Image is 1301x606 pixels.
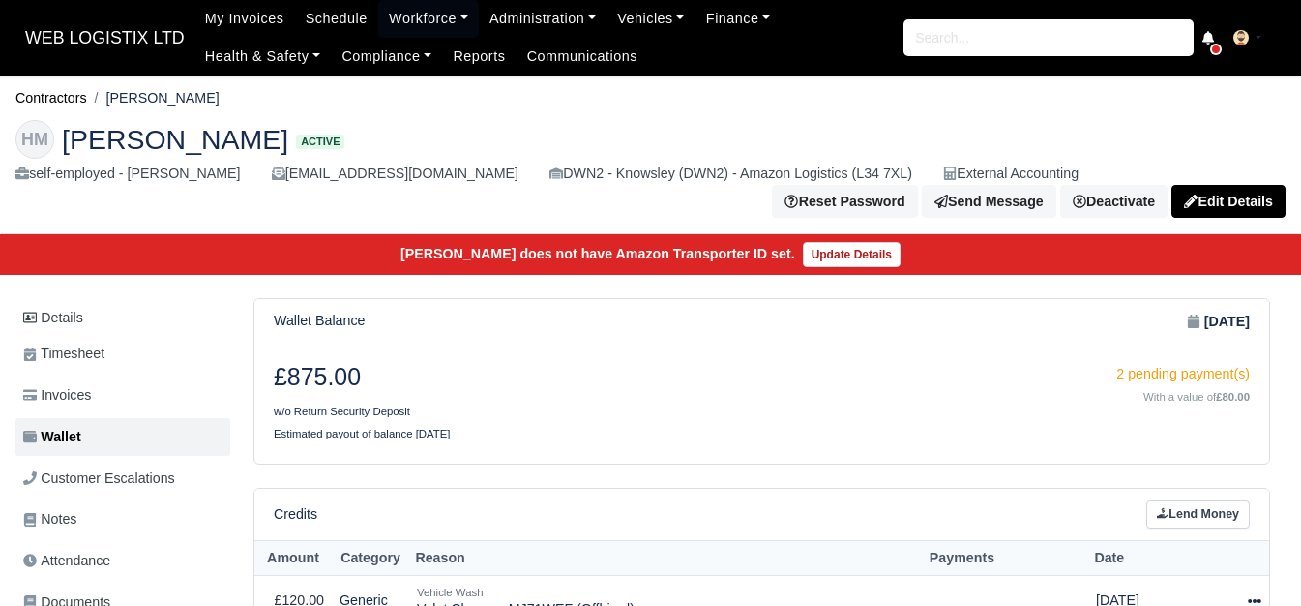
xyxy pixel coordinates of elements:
li: [PERSON_NAME] [87,87,220,109]
a: Compliance [331,38,442,76]
small: Estimated payout of balance [DATE] [274,428,451,439]
div: self-employed - [PERSON_NAME] [15,163,241,185]
span: Notes [23,508,76,530]
a: WEB LOGISTIX LTD [15,19,194,57]
a: Timesheet [15,335,230,373]
span: WEB LOGISTIX LTD [15,18,194,57]
small: w/o Return Security Deposit [274,406,410,417]
a: Communications [517,38,649,76]
a: Invoices [15,377,230,414]
a: Contractors [15,90,87,106]
h6: Wallet Balance [274,313,365,329]
div: Hamza Aziz Mirza [1,105,1300,234]
span: Wallet [23,426,81,448]
a: Notes [15,500,230,538]
a: Deactivate [1060,185,1168,218]
strong: [DATE] [1204,311,1250,333]
span: Attendance [23,550,110,572]
a: Edit Details [1171,185,1286,218]
input: Search... [903,19,1194,56]
small: Vehicle Wash [417,587,484,598]
th: Category [332,540,409,576]
a: Reports [442,38,516,76]
a: Details [15,300,230,336]
a: Lend Money [1146,500,1250,529]
div: [EMAIL_ADDRESS][DOMAIN_NAME] [272,163,518,185]
th: Amount [254,540,332,576]
a: Wallet [15,418,230,456]
h6: Credits [274,506,317,523]
div: External Accounting [943,163,1079,185]
span: Customer Escalations [23,468,175,490]
span: Active [296,135,344,149]
th: Reason [409,540,923,576]
span: [PERSON_NAME] [62,126,288,153]
a: Health & Safety [194,38,332,76]
a: Attendance [15,542,230,580]
iframe: Chat Widget [1204,513,1301,606]
a: Update Details [803,242,901,267]
span: Invoices [23,384,91,407]
div: 2 pending payment(s) [777,363,1251,385]
small: With a value of [1143,391,1250,403]
a: Send Message [922,185,1056,218]
div: DWN2 - Knowsley (DWN2) - Amazon Logistics (L34 7XL) [549,163,912,185]
th: Payments [923,540,1088,576]
button: Reset Password [772,185,917,218]
strong: £80.00 [1216,391,1250,403]
h3: £875.00 [274,363,748,392]
th: Date [1088,540,1214,576]
span: Timesheet [23,343,104,365]
a: Customer Escalations [15,460,230,498]
div: HM [15,120,54,159]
